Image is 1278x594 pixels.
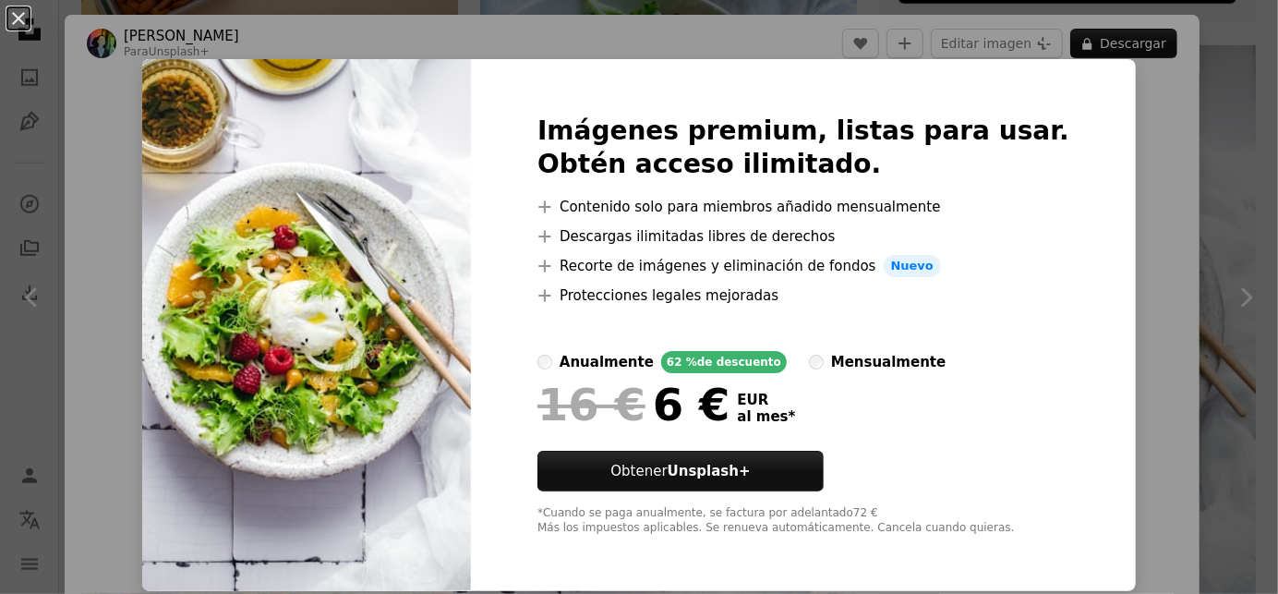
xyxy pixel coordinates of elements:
button: ObtenerUnsplash+ [537,451,824,491]
div: 62 % de descuento [661,351,787,373]
div: 6 € [537,381,729,429]
div: *Cuando se paga anualmente, se factura por adelantado 72 € Más los impuestos aplicables. Se renue... [537,506,1069,536]
input: anualmente62 %de descuento [537,355,552,370]
span: 16 € [537,381,645,429]
span: Nuevo [884,255,941,277]
img: premium_photo-1663858367108-9150fe5ce9bd [142,59,471,591]
li: Contenido solo para miembros añadido mensualmente [537,196,1069,218]
li: Recorte de imágenes y eliminación de fondos [537,255,1069,277]
div: mensualmente [831,351,946,373]
li: Protecciones legales mejoradas [537,285,1069,307]
div: anualmente [560,351,654,373]
input: mensualmente [809,355,824,370]
h2: Imágenes premium, listas para usar. Obtén acceso ilimitado. [537,115,1069,181]
span: EUR [737,392,795,408]
strong: Unsplash+ [668,463,751,479]
span: al mes * [737,408,795,425]
li: Descargas ilimitadas libres de derechos [537,225,1069,248]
